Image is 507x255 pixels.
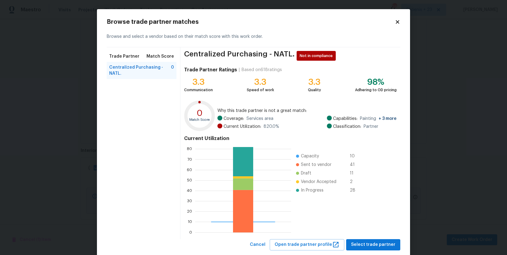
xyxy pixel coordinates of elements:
[109,64,171,77] span: Centralized Purchasing - NATL.
[237,67,242,73] div: |
[264,124,279,130] span: 820.0 %
[301,170,311,176] span: Draft
[146,53,174,59] span: Match Score
[184,51,295,61] span: Centralized Purchasing - NATL.
[187,199,192,203] text: 30
[187,210,192,213] text: 20
[333,116,357,122] span: Capabilities:
[301,187,324,193] span: In Progress
[275,241,339,249] span: Open trade partner profile
[187,147,192,151] text: 80
[301,162,331,168] span: Sent to vendor
[301,179,336,185] span: Vendor Accepted
[189,231,192,234] text: 0
[189,118,210,121] text: Match Score
[351,241,395,249] span: Select trade partner
[270,239,344,250] button: Open trade partner profile
[224,124,261,130] span: Current Utilization:
[184,87,213,93] div: Communication
[350,170,360,176] span: 11
[184,79,213,85] div: 3.3
[364,124,378,130] span: Partner
[247,79,274,85] div: 3.3
[247,87,274,93] div: Speed of work
[355,79,397,85] div: 98%
[224,116,244,122] span: Coverage:
[187,168,192,172] text: 60
[360,116,397,122] span: Painting
[187,158,192,161] text: 70
[346,239,400,250] button: Select trade partner
[184,135,397,142] h4: Current Utilization
[379,117,397,121] span: + 3 more
[308,79,321,85] div: 3.3
[250,241,265,249] span: Cancel
[187,178,192,182] text: 50
[188,220,192,224] text: 10
[300,53,335,59] span: Not in compliance
[197,109,203,117] text: 0
[246,116,273,122] span: Services area
[308,87,321,93] div: Quality
[355,87,397,93] div: Adhering to OD pricing
[350,179,360,185] span: 2
[301,153,319,159] span: Capacity
[350,153,360,159] span: 10
[217,108,397,114] span: Why this trade partner is not a great match:
[187,189,192,192] text: 40
[242,67,282,73] div: Based on 618 ratings
[184,67,237,73] h4: Trade Partner Ratings
[350,162,360,168] span: 41
[107,19,395,25] h2: Browse trade partner matches
[350,187,360,193] span: 28
[171,64,174,77] span: 0
[247,239,268,250] button: Cancel
[107,26,400,47] div: Browse and select a vendor based on their match score with this work order.
[333,124,361,130] span: Classification:
[109,53,139,59] span: Trade Partner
